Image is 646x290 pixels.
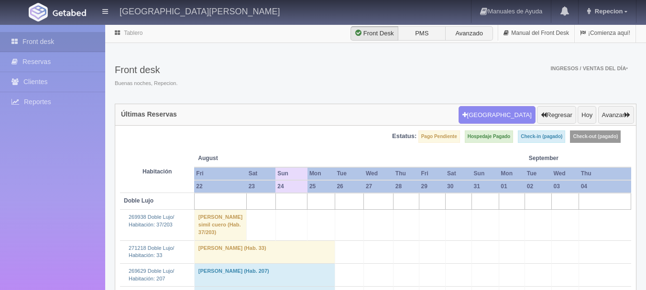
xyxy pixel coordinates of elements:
[194,240,335,263] td: [PERSON_NAME] (Hab. 33)
[129,245,174,258] a: 271218 Doble Lujo/Habitación: 33
[394,167,419,180] th: Thu
[518,130,565,143] label: Check-in (pagado)
[445,180,472,193] th: 30
[275,180,307,193] th: 24
[275,167,307,180] th: Sun
[394,180,419,193] th: 28
[459,106,536,124] button: [GEOGRAPHIC_DATA]
[29,3,48,21] img: Getabed
[418,130,460,143] label: Pago Pendiente
[419,180,445,193] th: 29
[350,26,398,41] label: Front Desk
[579,180,631,193] th: 04
[579,167,631,180] th: Thu
[578,106,596,124] button: Hoy
[129,214,174,227] a: 269938 Doble Lujo/Habitación: 37/203
[307,167,335,180] th: Mon
[445,26,493,41] label: Avanzado
[570,130,621,143] label: Check-out (pagado)
[120,5,280,17] h4: [GEOGRAPHIC_DATA][PERSON_NAME]
[472,167,499,180] th: Sun
[472,180,499,193] th: 31
[247,167,276,180] th: Sat
[419,167,445,180] th: Fri
[465,130,513,143] label: Hospedaje Pagado
[552,180,579,193] th: 03
[364,180,394,193] th: 27
[194,263,335,286] td: [PERSON_NAME] (Hab. 207)
[550,65,628,71] span: Ingresos / Ventas del día
[499,167,525,180] th: Mon
[247,180,276,193] th: 23
[525,167,552,180] th: Tue
[115,80,177,87] span: Buenas noches, Repecion.
[537,106,576,124] button: Regresar
[121,111,177,118] h4: Últimas Reservas
[499,180,525,193] th: 01
[392,132,416,141] label: Estatus:
[552,167,579,180] th: Wed
[124,197,153,204] b: Doble Lujo
[575,24,635,43] a: ¡Comienza aquí!
[194,210,246,240] td: [PERSON_NAME] simil cuero (Hab. 37/203)
[598,106,634,124] button: Avanzar
[194,167,246,180] th: Fri
[445,167,472,180] th: Sat
[198,154,272,162] span: August
[335,167,363,180] th: Tue
[194,180,246,193] th: 22
[529,154,575,162] span: September
[398,26,446,41] label: PMS
[525,180,552,193] th: 02
[307,180,335,193] th: 25
[115,64,177,75] h3: Front desk
[498,24,574,43] a: Manual del Front Desk
[129,268,174,281] a: 269629 Doble Lujo/Habitación: 207
[592,8,623,15] span: Repecion
[364,167,394,180] th: Wed
[53,9,86,16] img: Getabed
[142,168,172,175] strong: Habitación
[335,180,363,193] th: 26
[124,30,142,36] a: Tablero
